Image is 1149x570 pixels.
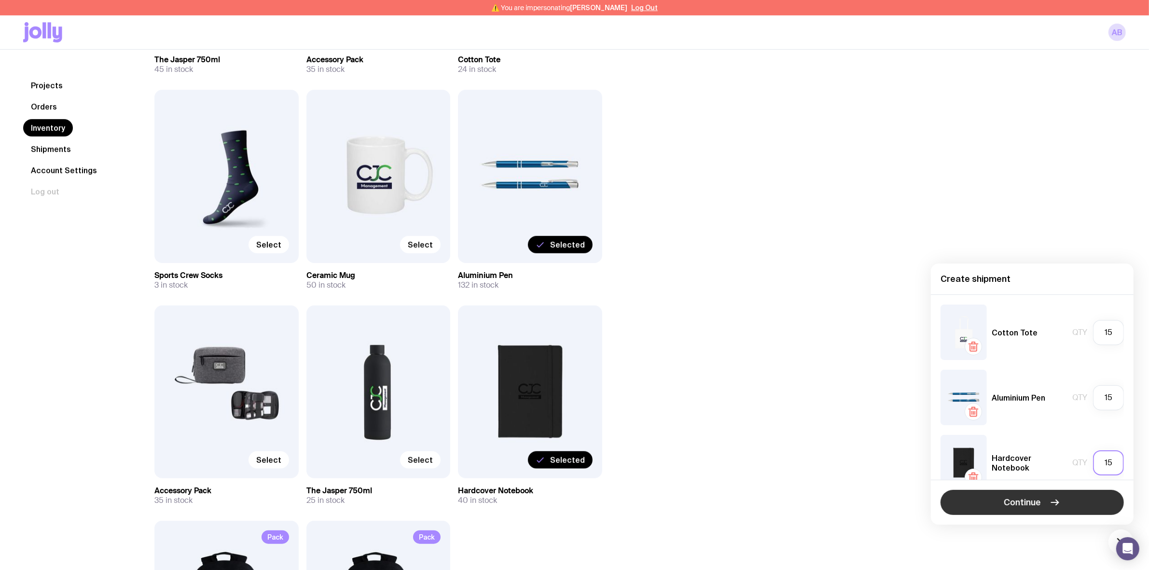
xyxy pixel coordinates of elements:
span: Selected [550,240,585,250]
h4: Create shipment [941,273,1124,285]
a: AB [1108,24,1126,41]
span: 132 in stock [458,280,498,290]
h3: Accessory Pack [306,55,451,65]
span: ⚠️ You are impersonating [491,4,627,12]
span: [PERSON_NAME] [570,4,627,12]
span: Continue [1004,497,1041,508]
h5: Hardcover Notebook [992,453,1067,473]
span: 3 in stock [154,280,188,290]
span: Select [256,455,281,465]
span: 25 in stock [306,496,345,505]
span: Select [256,240,281,250]
span: Selected [550,455,585,465]
h5: Aluminium Pen [992,393,1045,403]
a: Account Settings [23,162,105,179]
h3: Sports Crew Socks [154,271,299,280]
span: Select [408,455,433,465]
h3: Cotton Tote [458,55,602,65]
span: 40 in stock [458,496,497,505]
a: Shipments [23,140,79,158]
span: 35 in stock [306,65,345,74]
h3: Aluminium Pen [458,271,602,280]
a: Inventory [23,119,73,137]
h3: Ceramic Mug [306,271,451,280]
span: Pack [413,530,441,544]
h3: The Jasper 750ml [306,486,451,496]
h3: The Jasper 750ml [154,55,299,65]
h5: Cotton Tote [992,328,1038,337]
button: Continue [941,490,1124,515]
span: 50 in stock [306,280,346,290]
span: Qty [1072,458,1087,468]
span: Qty [1072,393,1087,403]
h3: Hardcover Notebook [458,486,602,496]
span: Select [408,240,433,250]
a: Projects [23,77,70,94]
button: Log Out [631,4,658,12]
span: 24 in stock [458,65,496,74]
button: Log out [23,183,67,200]
span: Qty [1072,328,1087,337]
span: Pack [262,530,289,544]
span: 45 in stock [154,65,193,74]
h3: Accessory Pack [154,486,299,496]
div: Open Intercom Messenger [1116,537,1139,560]
a: Orders [23,98,65,115]
span: 35 in stock [154,496,193,505]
